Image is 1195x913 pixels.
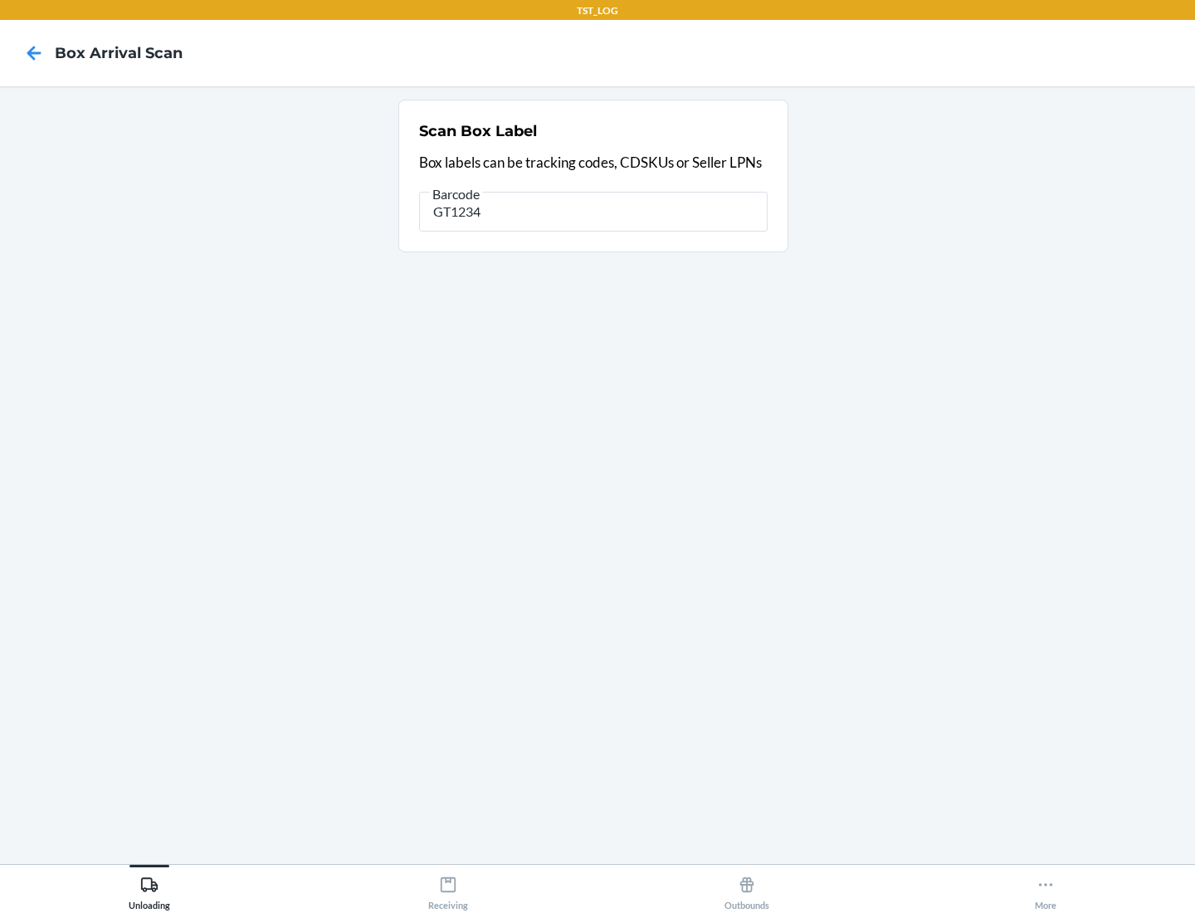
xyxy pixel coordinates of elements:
[577,3,618,18] p: TST_LOG
[896,865,1195,911] button: More
[1035,869,1056,911] div: More
[419,120,537,142] h2: Scan Box Label
[299,865,597,911] button: Receiving
[55,42,183,64] h4: Box Arrival Scan
[430,186,482,203] span: Barcode
[129,869,170,911] div: Unloading
[724,869,769,911] div: Outbounds
[597,865,896,911] button: Outbounds
[419,152,768,173] p: Box labels can be tracking codes, CDSKUs or Seller LPNs
[419,192,768,232] input: Barcode
[428,869,468,911] div: Receiving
